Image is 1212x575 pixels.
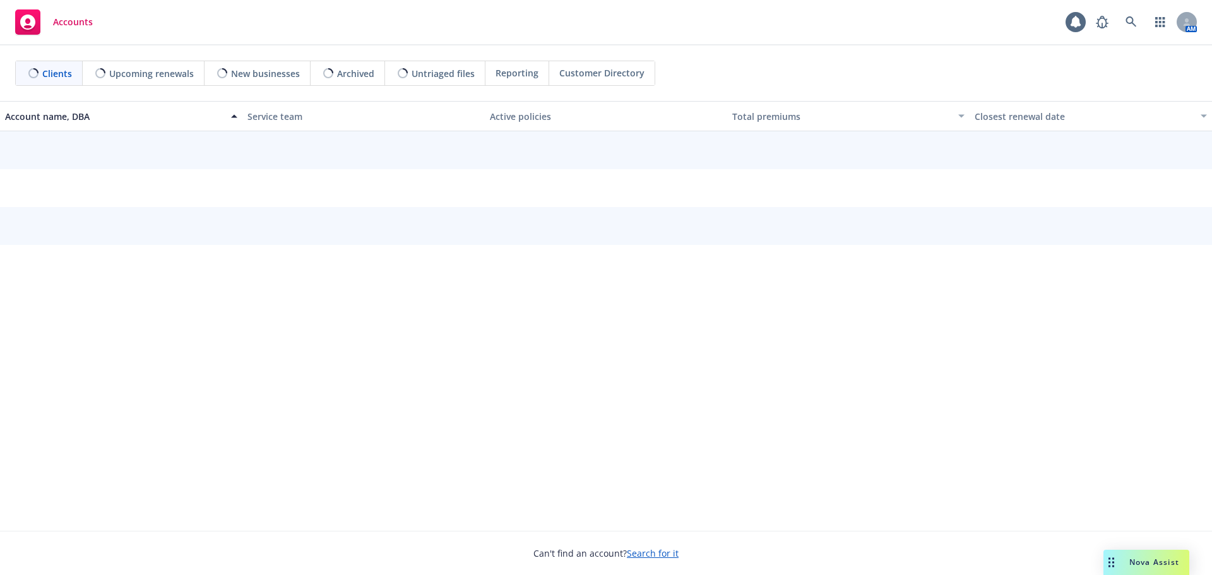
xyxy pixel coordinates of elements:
div: Active policies [490,110,722,123]
div: Drag to move [1103,550,1119,575]
a: Search for it [627,547,679,559]
div: Service team [247,110,480,123]
span: Upcoming renewals [109,67,194,80]
span: Reporting [496,66,538,80]
button: Total premiums [727,101,970,131]
div: Total premiums [732,110,951,123]
span: Accounts [53,17,93,27]
a: Search [1119,9,1144,35]
span: Can't find an account? [533,547,679,560]
span: Untriaged files [412,67,475,80]
div: Account name, DBA [5,110,223,123]
button: Service team [242,101,485,131]
a: Accounts [10,4,98,40]
button: Nova Assist [1103,550,1189,575]
div: Closest renewal date [975,110,1193,123]
button: Closest renewal date [970,101,1212,131]
button: Active policies [485,101,727,131]
span: Nova Assist [1129,557,1179,567]
span: Customer Directory [559,66,645,80]
span: New businesses [231,67,300,80]
a: Switch app [1148,9,1173,35]
span: Clients [42,67,72,80]
span: Archived [337,67,374,80]
a: Report a Bug [1090,9,1115,35]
